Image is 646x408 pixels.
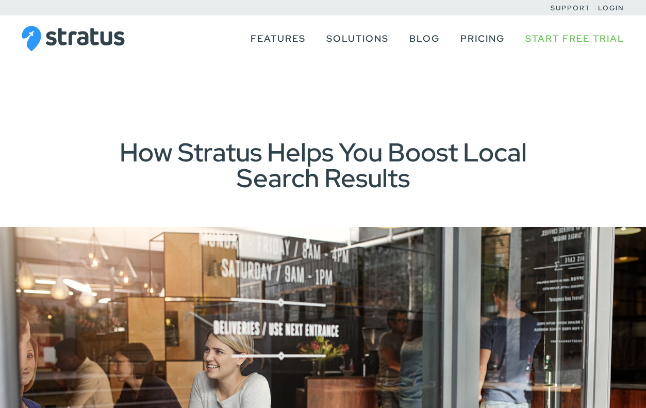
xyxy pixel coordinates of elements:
a: Blog [409,29,440,48]
img: Stratus [22,26,125,52]
nav: Primary [240,15,624,62]
h1: How Stratus Helps You Boost Local Search Results [81,139,566,191]
a: Pricing [460,29,505,48]
a: Start Free Trial [525,29,624,48]
a: Login [598,4,624,12]
a: Support [551,4,590,12]
a: Solutions [326,29,389,48]
a: Features [251,29,306,48]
